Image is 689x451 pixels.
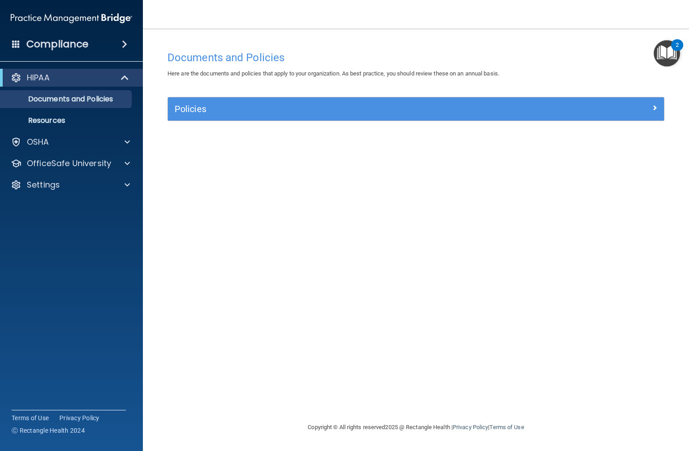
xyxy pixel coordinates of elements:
[167,70,499,77] span: Here are the documents and policies that apply to your organization. As best practice, you should...
[27,158,111,169] p: OfficeSafe University
[6,116,128,125] p: Resources
[6,95,128,104] p: Documents and Policies
[535,388,678,423] iframe: Drift Widget Chat Controller
[11,72,129,83] a: HIPAA
[11,9,132,27] img: PMB logo
[26,38,88,50] h4: Compliance
[59,413,100,422] a: Privacy Policy
[27,72,50,83] p: HIPAA
[489,424,524,430] a: Terms of Use
[11,137,130,147] a: OSHA
[27,137,49,147] p: OSHA
[11,180,130,190] a: Settings
[27,180,60,190] p: Settings
[11,158,130,169] a: OfficeSafe University
[175,104,533,114] h5: Policies
[654,40,680,67] button: Open Resource Center, 2 new notifications
[253,413,579,442] div: Copyright © All rights reserved 2025 @ Rectangle Health | |
[167,52,664,63] h4: Documents and Policies
[175,102,657,116] a: Policies
[676,45,679,57] div: 2
[12,426,85,435] span: Ⓒ Rectangle Health 2024
[453,424,488,430] a: Privacy Policy
[12,413,49,422] a: Terms of Use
